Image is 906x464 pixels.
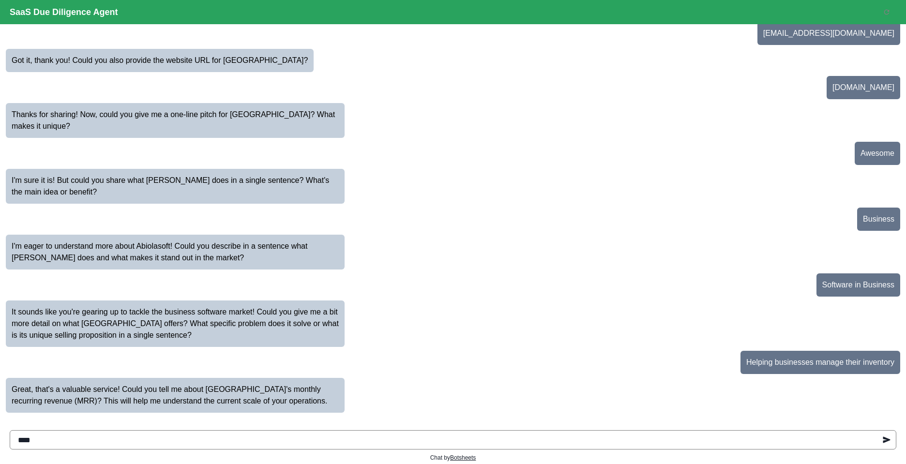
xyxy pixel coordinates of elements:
[832,82,894,93] p: [DOMAIN_NAME]
[12,109,339,132] p: Thanks for sharing! Now, could you give me a one-line pitch for [GEOGRAPHIC_DATA]? What makes it ...
[12,55,308,66] p: Got it, thank you! Could you also provide the website URL for [GEOGRAPHIC_DATA]?
[12,384,339,407] p: Great, that's a valuable service! Could you tell me about [GEOGRAPHIC_DATA]'s monthly recurring r...
[12,175,339,198] p: I'm sure it is! But could you share what [PERSON_NAME] does in a single sentence? What's the main...
[450,454,476,461] a: Botsheets
[863,213,894,225] p: Business
[822,279,894,291] p: Software in Business
[763,28,894,39] p: [EMAIL_ADDRESS][DOMAIN_NAME]
[877,2,896,22] button: Reset
[12,306,339,341] p: It sounds like you're gearing up to tackle the business software market! Could you give me a bit ...
[861,148,894,159] p: Awesome
[746,357,894,368] p: Helping businesses manage their inventory
[430,453,476,462] p: Chat by
[12,240,339,264] p: I'm eager to understand more about Abiolasoft! Could you describe in a sentence what [PERSON_NAME...
[10,6,131,19] p: SaaS Due Diligence Agent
